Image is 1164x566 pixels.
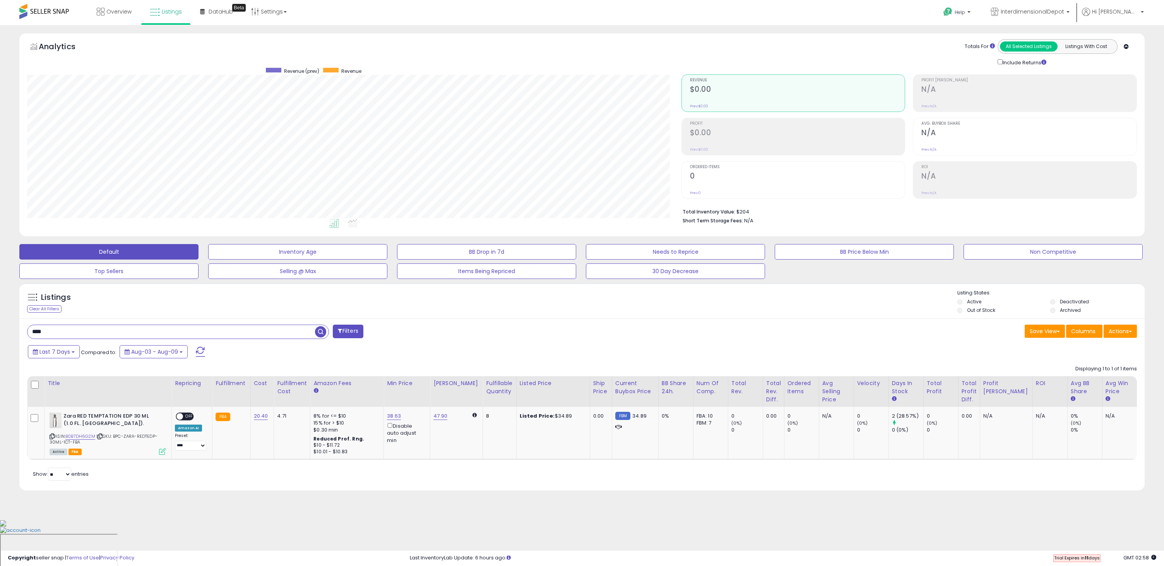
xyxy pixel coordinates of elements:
[921,85,1137,95] h2: N/A
[216,379,247,387] div: Fulfillment
[341,68,361,74] span: Revenue
[586,244,765,260] button: Needs to Reprice
[927,420,938,426] small: (0%)
[106,8,132,15] span: Overview
[41,292,71,303] h5: Listings
[615,379,655,396] div: Current Buybox Price
[68,449,82,455] span: FBA
[313,387,318,394] small: Amazon Fees.
[957,289,1145,297] p: Listing States:
[208,263,387,279] button: Selling @ Max
[284,68,319,74] span: Revenue (prev)
[690,85,905,95] h2: $0.00
[683,217,743,224] b: Short Term Storage Fees:
[697,379,725,396] div: Num of Comp.
[593,379,609,396] div: Ship Price
[50,449,67,455] span: All listings currently available for purchase on Amazon
[1071,396,1075,403] small: Avg BB Share.
[1025,325,1065,338] button: Save View
[690,122,905,126] span: Profit
[615,412,630,420] small: FBM
[1092,8,1138,15] span: Hi [PERSON_NAME]
[50,413,62,428] img: 31qWxuFBTqL._SL40_.jpg
[183,413,195,420] span: OFF
[921,147,936,152] small: Prev: N/A
[1071,427,1102,434] div: 0%
[1036,413,1061,420] div: N/A
[1071,413,1102,420] div: 0%
[962,379,977,404] div: Total Profit Diff.
[586,263,765,279] button: 30 Day Decrease
[48,379,168,387] div: Title
[120,345,188,358] button: Aug-03 - Aug-09
[690,165,905,169] span: Ordered Items
[387,379,427,387] div: Min Price
[787,379,816,396] div: Ordered Items
[697,413,722,420] div: FBA: 10
[175,425,202,432] div: Amazon AI
[254,379,271,387] div: Cost
[822,413,848,420] div: N/A
[892,427,923,434] div: 0 (0%)
[690,191,701,195] small: Prev: 0
[313,420,378,427] div: 15% for > $10
[175,433,206,451] div: Preset:
[983,413,1027,420] div: N/A
[927,427,958,434] div: 0
[313,449,378,455] div: $10.01 - $10.83
[690,104,708,108] small: Prev: $0.00
[28,345,80,358] button: Last 7 Days
[39,348,70,356] span: Last 7 Days
[27,305,62,313] div: Clear All Filters
[1106,413,1131,420] div: N/A
[857,420,868,426] small: (0%)
[50,413,166,454] div: ASIN:
[520,412,555,420] b: Listed Price:
[162,8,182,15] span: Listings
[313,435,364,442] b: Reduced Prof. Rng.
[50,433,157,445] span: | SKU: BPC-ZARA-REDTEDP-30ML-1CT-FBA
[254,412,268,420] a: 20.40
[967,298,981,305] label: Active
[520,379,587,387] div: Listed Price
[921,104,936,108] small: Prev: N/A
[892,379,920,396] div: Days In Stock
[683,208,735,215] b: Total Inventory Value:
[697,420,722,427] div: FBM: 7
[921,122,1137,126] span: Avg. Buybox Share
[1036,379,1064,387] div: ROI
[1071,379,1099,396] div: Avg BB Share
[921,172,1137,182] h2: N/A
[964,244,1143,260] button: Non Competitive
[1106,396,1110,403] small: Avg Win Price.
[313,379,380,387] div: Amazon Fees
[822,379,851,404] div: Avg Selling Price
[593,413,606,420] div: 0.00
[131,348,178,356] span: Aug-03 - Aug-09
[766,379,781,404] div: Total Rev. Diff.
[397,263,576,279] button: Items Being Repriced
[175,379,209,387] div: Repricing
[690,172,905,182] h2: 0
[921,128,1137,139] h2: N/A
[1066,325,1102,338] button: Columns
[313,427,378,434] div: $0.30 min
[921,191,936,195] small: Prev: N/A
[1000,41,1058,52] button: All Selected Listings
[662,379,690,396] div: BB Share 24h.
[209,8,233,15] span: DataHub
[1082,8,1144,25] a: Hi [PERSON_NAME]
[1057,41,1115,52] button: Listings With Cost
[232,4,246,12] div: Tooltip anchor
[787,413,819,420] div: 0
[892,396,897,403] small: Days In Stock.
[962,413,974,420] div: 0.00
[486,413,510,420] div: 8
[19,244,199,260] button: Default
[1071,420,1082,426] small: (0%)
[1106,379,1134,396] div: Avg Win Price
[1104,325,1137,338] button: Actions
[277,379,307,396] div: Fulfillment Cost
[1060,307,1081,313] label: Archived
[486,379,513,396] div: Fulfillable Quantity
